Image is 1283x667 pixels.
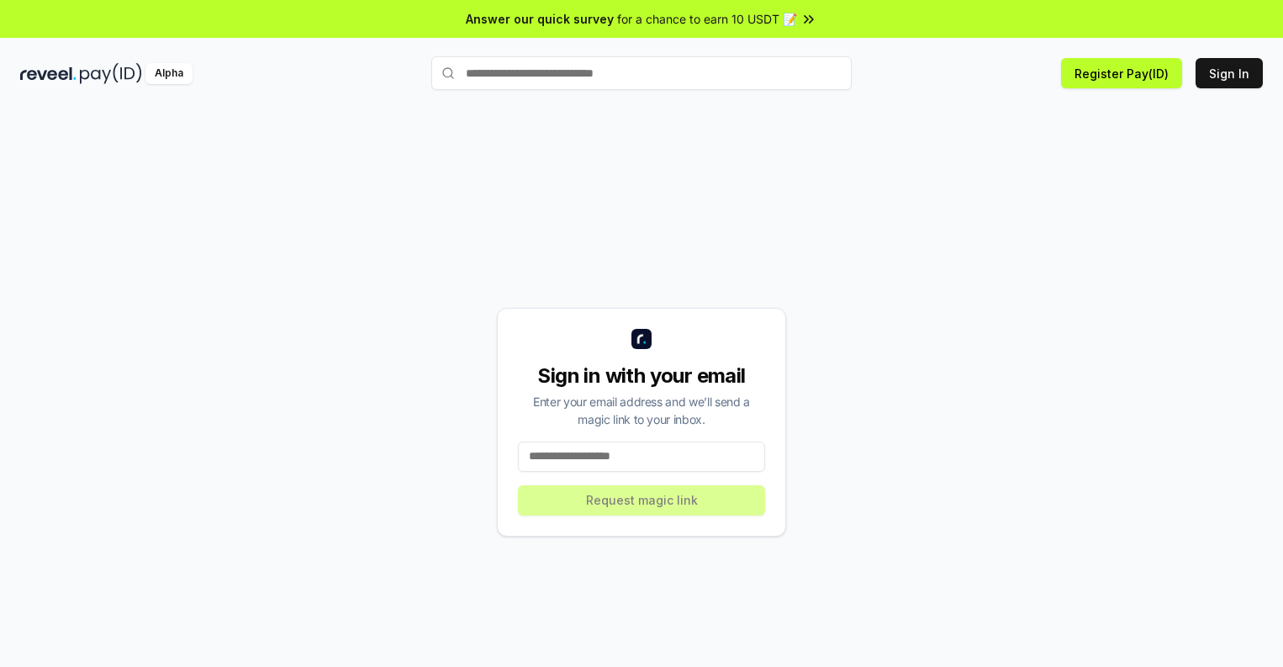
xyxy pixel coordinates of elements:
div: Alpha [145,63,193,84]
span: Answer our quick survey [466,10,614,28]
div: Sign in with your email [518,363,765,389]
div: Enter your email address and we’ll send a magic link to your inbox. [518,393,765,428]
img: logo_small [631,329,652,349]
button: Register Pay(ID) [1061,58,1182,88]
img: pay_id [80,63,142,84]
img: reveel_dark [20,63,77,84]
span: for a chance to earn 10 USDT 📝 [617,10,797,28]
button: Sign In [1196,58,1263,88]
